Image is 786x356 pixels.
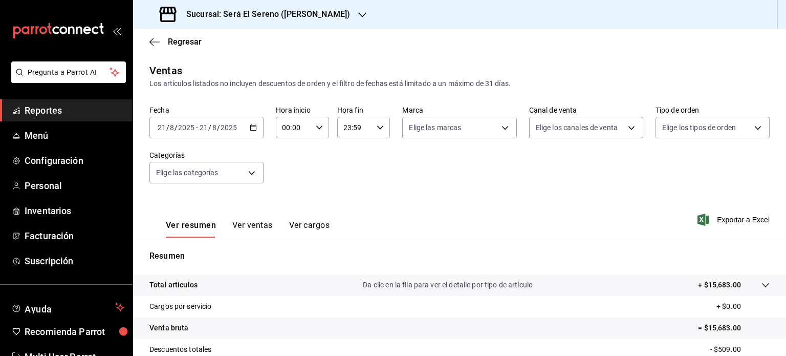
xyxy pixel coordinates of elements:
p: - $509.00 [710,344,770,355]
span: Ayuda [25,301,111,313]
span: Elige los canales de venta [536,122,618,133]
label: Hora inicio [276,107,329,114]
span: Suscripción [25,254,124,268]
label: Canal de venta [529,107,643,114]
label: Tipo de orden [656,107,770,114]
span: Personal [25,179,124,193]
label: Fecha [149,107,264,114]
span: Elige los tipos de orden [662,122,736,133]
span: Inventarios [25,204,124,218]
p: Venta bruta [149,323,188,333]
span: / [217,123,220,132]
span: Reportes [25,103,124,117]
span: Configuración [25,154,124,167]
input: -- [169,123,174,132]
button: open_drawer_menu [113,27,121,35]
p: Cargos por servicio [149,301,212,312]
button: Regresar [149,37,202,47]
button: Exportar a Excel [700,214,770,226]
p: Da clic en la fila para ver el detalle por tipo de artículo [363,280,533,290]
span: Menú [25,129,124,142]
p: + $15,683.00 [698,280,741,290]
span: Regresar [168,37,202,47]
p: = $15,683.00 [698,323,770,333]
span: Pregunta a Parrot AI [28,67,110,78]
label: Categorías [149,152,264,159]
input: -- [157,123,166,132]
span: / [166,123,169,132]
input: -- [212,123,217,132]
div: navigation tabs [166,220,330,238]
input: ---- [220,123,237,132]
label: Marca [402,107,516,114]
input: -- [199,123,208,132]
p: Total artículos [149,280,198,290]
p: + $0.00 [716,301,770,312]
h3: Sucursal: Será El Sereno ([PERSON_NAME]) [178,8,350,20]
span: Facturación [25,229,124,243]
div: Ventas [149,63,182,78]
span: Elige las categorías [156,167,219,178]
p: Resumen [149,250,770,262]
button: Ver cargos [289,220,330,238]
span: Recomienda Parrot [25,325,124,339]
button: Ver resumen [166,220,216,238]
button: Pregunta a Parrot AI [11,61,126,83]
label: Hora fin [337,107,390,114]
a: Pregunta a Parrot AI [7,74,126,85]
button: Ver ventas [232,220,273,238]
span: - [196,123,198,132]
span: Elige las marcas [409,122,461,133]
input: ---- [178,123,195,132]
p: Descuentos totales [149,344,211,355]
span: / [208,123,211,132]
div: Los artículos listados no incluyen descuentos de orden y el filtro de fechas está limitado a un m... [149,78,770,89]
span: / [174,123,178,132]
